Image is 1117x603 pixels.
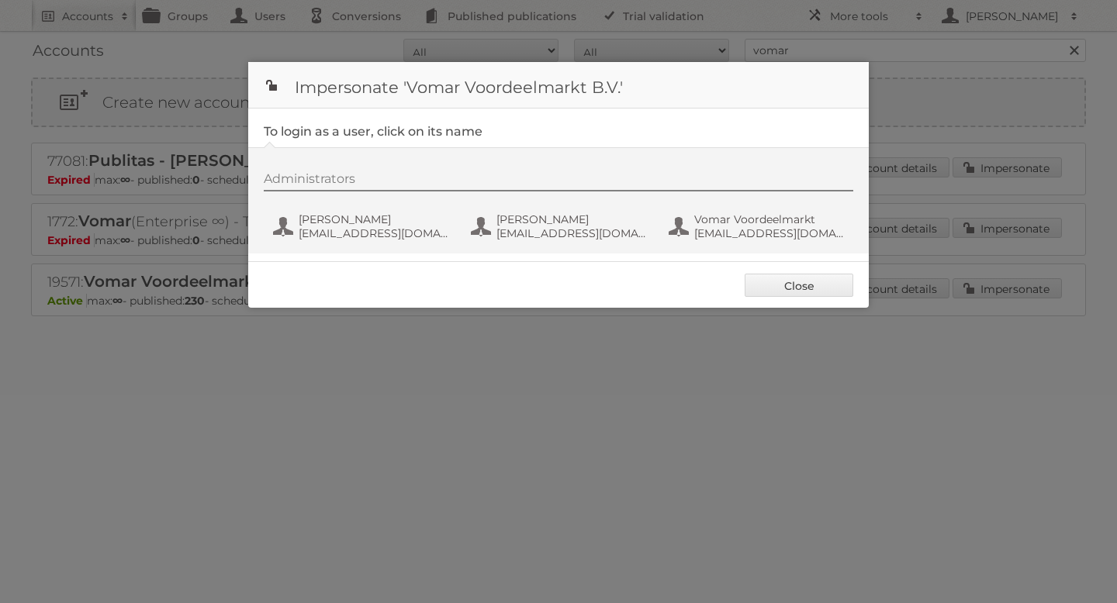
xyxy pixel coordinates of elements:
[299,212,449,226] span: [PERSON_NAME]
[496,226,647,240] span: [EMAIL_ADDRESS][DOMAIN_NAME]
[271,211,454,242] button: [PERSON_NAME] [EMAIL_ADDRESS][DOMAIN_NAME]
[264,171,853,191] div: Administrators
[496,212,647,226] span: [PERSON_NAME]
[745,274,853,297] a: Close
[299,226,449,240] span: [EMAIL_ADDRESS][DOMAIN_NAME]
[667,211,849,242] button: Vomar Voordeelmarkt [EMAIL_ADDRESS][DOMAIN_NAME]
[248,62,869,109] h1: Impersonate 'Vomar Voordeelmarkt B.V.'
[469,211,652,242] button: [PERSON_NAME] [EMAIL_ADDRESS][DOMAIN_NAME]
[264,124,482,139] legend: To login as a user, click on its name
[694,212,845,226] span: Vomar Voordeelmarkt
[694,226,845,240] span: [EMAIL_ADDRESS][DOMAIN_NAME]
